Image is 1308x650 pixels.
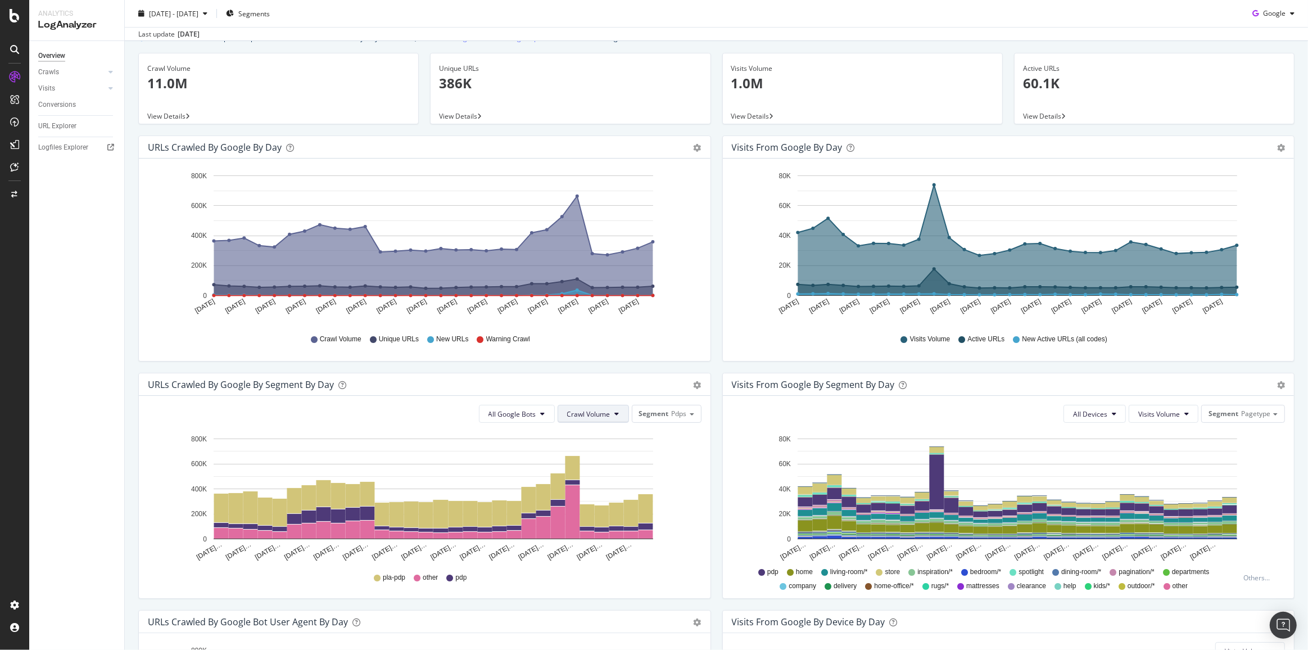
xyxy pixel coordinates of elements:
[38,83,55,94] div: Visits
[439,74,701,93] p: 386K
[1063,581,1076,591] span: help
[1063,405,1126,423] button: All Devices
[789,581,816,591] span: company
[147,64,410,74] div: Crawl Volume
[148,142,282,153] div: URLs Crawled by Google by day
[929,297,951,315] text: [DATE]
[38,19,115,31] div: LogAnalyzer
[731,64,994,74] div: Visits Volume
[1020,297,1042,315] text: [DATE]
[38,142,88,154] div: Logfiles Explorer
[455,573,467,583] span: pdp
[777,297,800,315] text: [DATE]
[1243,573,1275,583] div: Others...
[694,619,701,626] div: gear
[898,297,921,315] text: [DATE]
[149,8,198,18] span: [DATE] - [DATE]
[885,567,900,577] span: store
[38,99,116,111] a: Conversions
[1023,74,1286,93] p: 60.1K
[989,297,1012,315] text: [DATE]
[191,435,207,443] text: 800K
[787,535,791,543] text: 0
[910,335,951,344] span: Visits Volume
[436,297,458,315] text: [DATE]
[148,168,698,324] div: A chart.
[320,335,361,344] span: Crawl Volume
[1128,581,1155,591] span: outdoor/*
[672,409,687,418] span: Pdps
[439,111,477,121] span: View Details
[779,485,790,493] text: 40K
[479,405,555,423] button: All Google Bots
[1023,111,1061,121] span: View Details
[1023,64,1286,74] div: Active URLs
[587,297,610,315] text: [DATE]
[1173,581,1188,591] span: other
[966,581,999,591] span: mattresses
[488,409,536,419] span: All Google Bots
[779,510,790,518] text: 20K
[779,262,790,270] text: 20K
[224,297,246,315] text: [DATE]
[967,335,1004,344] span: Active URLs
[779,232,790,240] text: 40K
[732,142,843,153] div: Visits from Google by day
[38,66,105,78] a: Crawls
[779,202,790,210] text: 60K
[970,567,1001,577] span: bedroom/*
[1270,612,1297,639] div: Open Intercom Messenger
[1061,567,1101,577] span: dining-room/*
[486,335,530,344] span: Warning Crawl
[959,297,981,315] text: [DATE]
[1248,4,1299,22] button: Google
[830,567,868,577] span: living-room/*
[1140,297,1163,315] text: [DATE]
[38,99,76,111] div: Conversions
[731,111,770,121] span: View Details
[732,432,1282,562] svg: A chart.
[439,64,701,74] div: Unique URLs
[527,297,549,315] text: [DATE]
[617,297,640,315] text: [DATE]
[1073,409,1107,419] span: All Devices
[148,616,348,628] div: URLs Crawled by Google bot User Agent By Day
[203,535,207,543] text: 0
[191,232,207,240] text: 400K
[1201,297,1224,315] text: [DATE]
[315,297,337,315] text: [DATE]
[203,292,207,300] text: 0
[38,50,65,62] div: Overview
[639,409,669,418] span: Segment
[375,297,398,315] text: [DATE]
[1080,297,1103,315] text: [DATE]
[1277,381,1285,389] div: gear
[496,297,519,315] text: [DATE]
[917,567,953,577] span: inspiration/*
[732,379,895,390] div: Visits from Google By Segment By Day
[694,144,701,152] div: gear
[147,74,410,93] p: 11.0M
[191,262,207,270] text: 200K
[931,581,949,591] span: rugs/*
[134,4,212,22] button: [DATE] - [DATE]
[779,460,790,468] text: 60K
[191,510,207,518] text: 200K
[779,172,790,180] text: 80K
[732,168,1282,324] div: A chart.
[779,435,790,443] text: 80K
[147,111,185,121] span: View Details
[221,4,274,22] button: Segments
[1019,567,1044,577] span: spotlight
[1094,581,1110,591] span: kids/*
[38,83,105,94] a: Visits
[178,29,200,39] div: [DATE]
[379,335,419,344] span: Unique URLs
[1209,409,1238,418] span: Segment
[38,120,76,132] div: URL Explorer
[148,379,334,390] div: URLs Crawled by Google By Segment By Day
[567,409,610,419] span: Crawl Volume
[732,616,885,628] div: Visits From Google By Device By Day
[345,297,368,315] text: [DATE]
[557,297,580,315] text: [DATE]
